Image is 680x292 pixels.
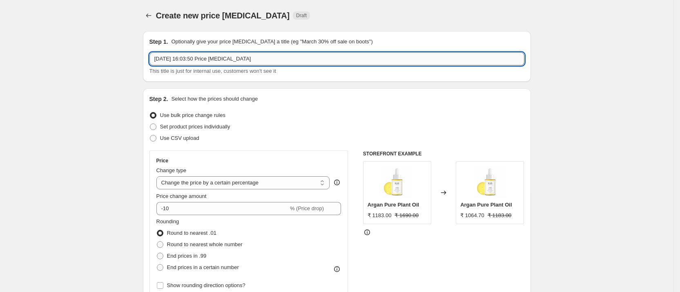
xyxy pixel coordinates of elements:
[488,211,512,220] strike: ₹ 1183.00
[474,166,506,198] img: 2_58_80x.jpg
[156,157,168,164] h3: Price
[296,12,307,19] span: Draft
[149,52,524,65] input: 30% off holiday sale
[156,11,290,20] span: Create new price [MEDICAL_DATA]
[395,211,419,220] strike: ₹ 1690.00
[156,193,207,199] span: Price change amount
[171,95,258,103] p: Select how the prices should change
[460,202,512,208] span: Argan Pure Plant Oil
[290,205,324,211] span: % (Price drop)
[167,264,239,270] span: End prices in a certain number
[156,218,179,225] span: Rounding
[167,241,243,247] span: Round to nearest whole number
[460,211,484,220] div: ₹ 1064.70
[160,135,199,141] span: Use CSV upload
[156,202,288,215] input: -15
[368,202,419,208] span: Argan Pure Plant Oil
[368,211,392,220] div: ₹ 1183.00
[143,10,154,21] button: Price change jobs
[149,95,168,103] h2: Step 2.
[167,230,216,236] span: Round to nearest .01
[160,112,225,118] span: Use bulk price change rules
[156,167,187,173] span: Change type
[381,166,413,198] img: 2_58_80x.jpg
[333,178,341,186] div: help
[149,38,168,46] h2: Step 1.
[363,150,524,157] h6: STOREFRONT EXAMPLE
[160,124,230,130] span: Set product prices individually
[171,38,372,46] p: Optionally give your price [MEDICAL_DATA] a title (eg "March 30% off sale on boots")
[149,68,276,74] span: This title is just for internal use, customers won't see it
[167,253,207,259] span: End prices in .99
[167,282,245,288] span: Show rounding direction options?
